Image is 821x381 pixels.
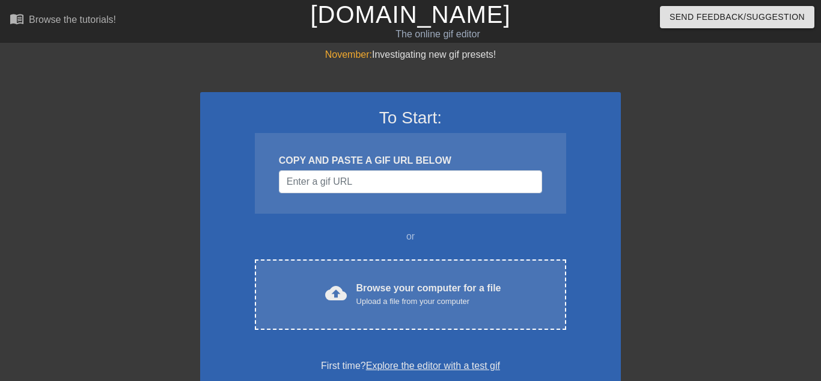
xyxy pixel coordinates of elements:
[660,6,814,28] button: Send Feedback/Suggestion
[216,108,605,128] h3: To Start:
[310,1,510,28] a: [DOMAIN_NAME]
[325,49,372,60] span: November:
[670,10,805,25] span: Send Feedback/Suggestion
[231,229,590,244] div: or
[10,11,24,26] span: menu_book
[356,281,501,308] div: Browse your computer for a file
[279,153,542,168] div: COPY AND PASTE A GIF URL BELOW
[29,14,116,25] div: Browse the tutorials!
[200,48,621,62] div: Investigating new gif presets!
[279,170,542,193] input: Username
[366,361,500,371] a: Explore the editor with a test gif
[356,296,501,308] div: Upload a file from your computer
[279,27,596,42] div: The online gif editor
[10,11,116,30] a: Browse the tutorials!
[216,359,605,373] div: First time?
[325,282,347,304] span: cloud_upload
